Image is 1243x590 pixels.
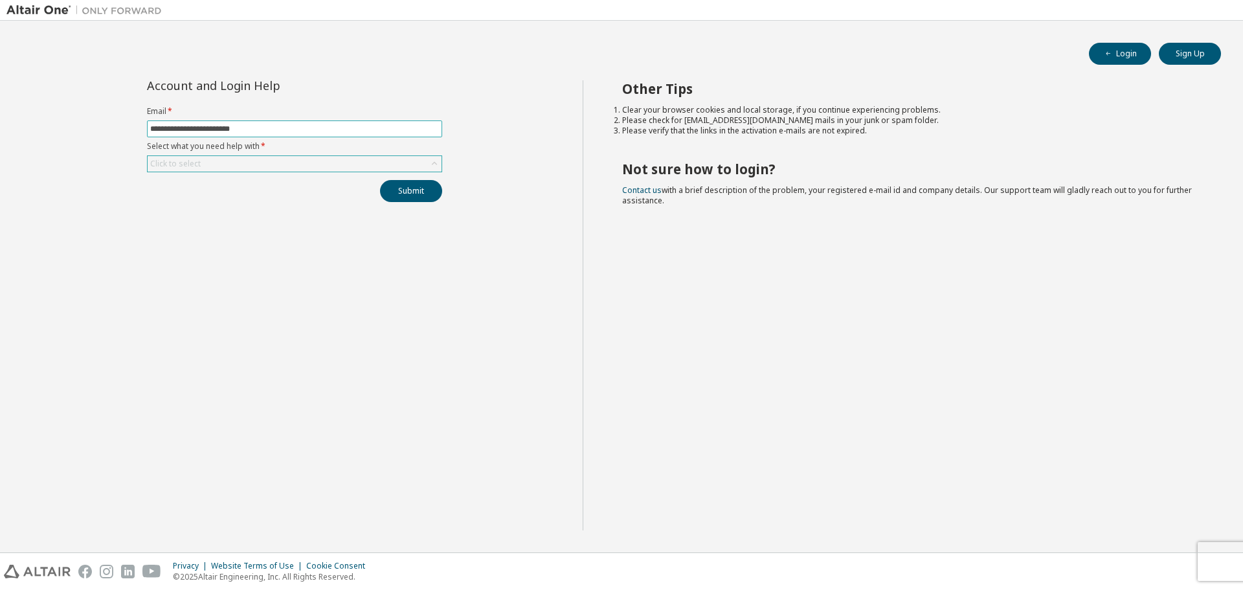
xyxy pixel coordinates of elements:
[622,105,1198,115] li: Clear your browser cookies and local storage, if you continue experiencing problems.
[622,126,1198,136] li: Please verify that the links in the activation e-mails are not expired.
[147,106,442,117] label: Email
[148,156,442,172] div: Click to select
[1159,43,1221,65] button: Sign Up
[142,565,161,578] img: youtube.svg
[622,161,1198,177] h2: Not sure how to login?
[622,185,1192,206] span: with a brief description of the problem, your registered e-mail id and company details. Our suppo...
[380,180,442,202] button: Submit
[622,185,662,196] a: Contact us
[78,565,92,578] img: facebook.svg
[150,159,201,169] div: Click to select
[173,561,211,571] div: Privacy
[147,80,383,91] div: Account and Login Help
[306,561,373,571] div: Cookie Consent
[1089,43,1151,65] button: Login
[121,565,135,578] img: linkedin.svg
[100,565,113,578] img: instagram.svg
[6,4,168,17] img: Altair One
[211,561,306,571] div: Website Terms of Use
[622,115,1198,126] li: Please check for [EMAIL_ADDRESS][DOMAIN_NAME] mails in your junk or spam folder.
[4,565,71,578] img: altair_logo.svg
[173,571,373,582] p: © 2025 Altair Engineering, Inc. All Rights Reserved.
[147,141,442,152] label: Select what you need help with
[622,80,1198,97] h2: Other Tips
